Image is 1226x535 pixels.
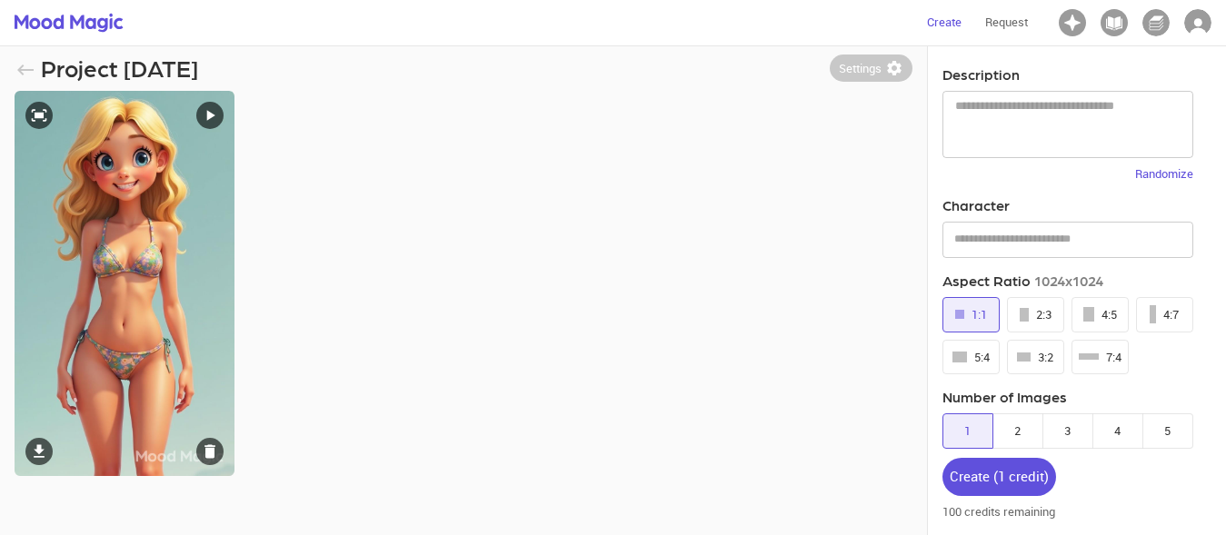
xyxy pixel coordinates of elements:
[1083,304,1117,325] div: 4:5
[1072,340,1129,375] button: 7:4
[942,297,1000,332] button: 1:1
[1135,165,1193,183] p: Randomize
[942,458,1056,496] button: Create (1 credit)
[950,464,1049,488] div: Create ( 1 credit )
[41,54,198,82] h1: Project [DATE]
[1007,340,1064,375] button: 3:2
[927,14,962,32] p: Create
[15,13,124,32] img: logo
[992,413,1043,449] button: 2
[1093,14,1135,29] a: Characters
[1072,297,1129,332] button: 4:5
[1142,413,1193,449] button: 5
[955,304,987,325] div: 1:1
[942,272,1034,297] h3: Aspect Ratio
[942,496,1056,521] p: 100 credits remaining
[1177,4,1219,42] button: Icon
[1092,413,1143,449] button: 4
[942,413,993,449] button: 1
[1007,297,1064,332] button: 2:3
[1020,304,1052,325] div: 2:3
[1034,272,1103,297] h3: 1024x1024
[1017,347,1053,368] div: 3:2
[1184,9,1211,36] img: Icon
[1135,14,1177,29] a: Library
[1142,9,1170,36] img: Icon
[942,197,1010,222] h3: Character
[1079,347,1121,368] div: 7:4
[830,54,912,83] button: Settings
[985,14,1028,32] p: Request
[1052,14,1093,29] a: Projects
[1052,4,1093,42] button: Icon
[1150,304,1179,325] div: 4:7
[952,347,990,368] div: 5:4
[1101,9,1128,36] img: Icon
[942,66,1020,91] h3: Description
[1135,4,1177,42] button: Icon
[15,91,234,476] img: 02 - Project 2025-08-17
[1059,9,1086,36] img: Icon
[1136,297,1193,332] button: 4:7
[1093,4,1135,42] button: Icon
[942,340,1000,375] button: 5:4
[942,389,1193,413] h3: Number of Images
[1042,413,1093,449] button: 3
